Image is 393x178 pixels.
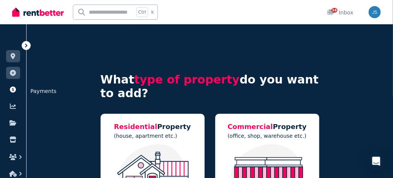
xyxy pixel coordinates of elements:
[227,121,306,132] h5: Property
[151,9,154,15] span: k
[369,6,381,18] img: Joanna Sykes
[136,7,148,17] span: Ctrl
[27,84,60,98] span: Payments
[101,73,319,100] h4: What do you want to add?
[331,8,338,13] span: 34
[327,9,354,16] div: Inbox
[114,132,191,140] p: (house, apartment etc.)
[227,123,273,131] span: Commercial
[367,152,385,170] div: Open Intercom Messenger
[12,6,64,18] img: RentBetter
[114,121,191,132] h5: Property
[114,123,157,131] span: Residential
[134,73,240,86] span: type of property
[227,132,306,140] p: (office, shop, warehouse etc.)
